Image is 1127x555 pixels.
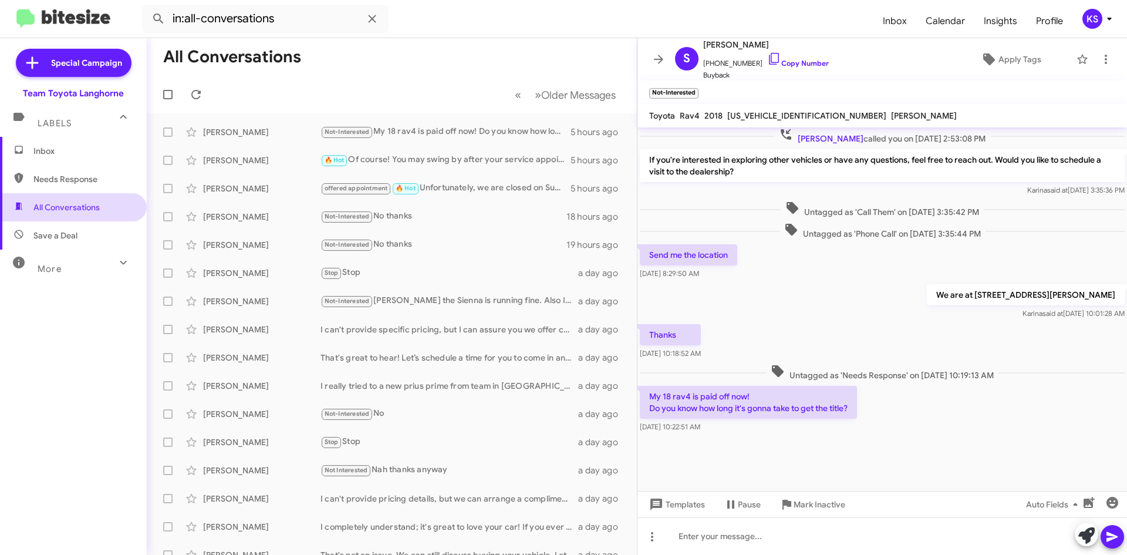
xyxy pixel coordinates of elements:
span: All Conversations [33,201,100,213]
span: Rav4 [680,110,700,121]
button: KS [1072,9,1114,29]
span: Inbox [33,145,133,157]
div: Of course! You may swing by after your service appointment. When you arrive, please head to the s... [320,153,571,167]
div: I really tried to a new prius prime from team in [GEOGRAPHIC_DATA]. But the add ons were over 2k$... [320,380,578,392]
div: I completely understand; it's great to love your car! If you ever change your mind or want to exp... [320,521,578,533]
span: Not-Interested [325,213,370,220]
span: Stop [325,438,339,446]
a: Special Campaign [16,49,131,77]
span: offered appointment [325,184,388,192]
small: Not-Interested [649,88,699,99]
div: [PERSON_NAME] [203,126,320,138]
div: [PERSON_NAME] [203,267,320,279]
div: No [320,407,578,421]
button: Pause [714,494,770,515]
div: [PERSON_NAME] [203,408,320,420]
span: [PERSON_NAME] [798,133,863,144]
div: a day ago [578,521,627,533]
div: a day ago [578,295,627,307]
h1: All Conversations [163,48,301,66]
p: Send me the location [640,244,737,265]
span: Mark Inactive [794,494,845,515]
div: a day ago [578,408,627,420]
div: [PERSON_NAME] [203,183,320,194]
span: Pause [738,494,761,515]
span: Not-Interested [325,410,370,418]
div: a day ago [578,436,627,448]
button: Apply Tags [950,49,1071,70]
div: 19 hours ago [566,239,627,251]
span: 🔥 Hot [396,184,416,192]
a: Insights [974,4,1027,38]
div: Team Toyota Langhorne [23,88,124,99]
span: Templates [647,494,705,515]
span: Buyback [703,69,829,81]
div: Unfortunately, we are closed on Sundays. [320,181,571,195]
div: [PERSON_NAME] [203,154,320,166]
span: called you on [DATE] 2:53:08 PM [774,127,990,144]
div: [PERSON_NAME] [203,239,320,251]
div: [PERSON_NAME] [203,211,320,223]
div: 18 hours ago [566,211,627,223]
span: Untagged as 'Needs Response' on [DATE] 10:19:13 AM [766,364,998,381]
p: Thanks [640,324,701,345]
div: a day ago [578,352,627,364]
span: S [683,49,690,68]
span: 🔥 Hot [325,156,345,164]
nav: Page navigation example [508,83,623,107]
p: If you're interested in exploring other vehicles or have any questions, feel free to reach out. W... [640,149,1125,182]
div: [PERSON_NAME] [203,352,320,364]
input: Search [142,5,389,33]
span: said at [1042,309,1063,318]
button: Mark Inactive [770,494,855,515]
span: Toyota [649,110,675,121]
div: Stop [320,266,578,280]
div: a day ago [578,380,627,392]
div: [PERSON_NAME] [203,295,320,307]
div: [PERSON_NAME] [203,380,320,392]
span: Not-Interested [325,297,370,305]
span: Not Interested [325,466,368,474]
div: KS [1082,9,1102,29]
div: [PERSON_NAME] the Sienna is running fine. Also I moved to [US_STATE] almost [DATE]. Thank you tho... [320,294,578,308]
span: Karina [DATE] 3:35:36 PM [1027,186,1125,194]
span: » [535,88,541,102]
span: Untagged as 'Phone Call' on [DATE] 3:35:44 PM [780,223,986,240]
div: [PERSON_NAME] [203,465,320,476]
span: Apply Tags [998,49,1041,70]
a: Calendar [916,4,974,38]
div: My 18 rav4 is paid off now! Do you know how long it's gonna take to get the title? [320,125,571,139]
div: Stop [320,435,578,449]
span: Special Campaign [51,57,122,69]
button: Auto Fields [1017,494,1092,515]
span: [DATE] 10:18:52 AM [640,349,701,358]
span: [PERSON_NAME] [703,38,829,52]
div: a day ago [578,324,627,335]
div: a day ago [578,267,627,279]
span: Profile [1027,4,1072,38]
span: Auto Fields [1026,494,1082,515]
a: Inbox [873,4,916,38]
span: Older Messages [541,89,616,102]
span: Karina [DATE] 10:01:28 AM [1023,309,1125,318]
div: That's great to hear! Let’s schedule a time for you to come in and get an offer. When are you ava... [320,352,578,364]
p: We are at [STREET_ADDRESS][PERSON_NAME] [927,284,1125,305]
a: Copy Number [767,59,829,68]
div: 5 hours ago [571,126,627,138]
span: Stop [325,269,339,277]
div: I can't provide pricing details, but we can arrange a complimentary appraisal for your Sienna. Wo... [320,493,578,504]
span: Needs Response [33,173,133,185]
span: Labels [38,118,72,129]
button: Previous [508,83,528,107]
div: [PERSON_NAME] [203,493,320,504]
span: [PERSON_NAME] [891,110,957,121]
div: I can't provide specific pricing, but I can assure you we offer competitive offers for quality ve... [320,324,578,335]
span: « [515,88,521,102]
div: 5 hours ago [571,183,627,194]
span: [US_VEHICLE_IDENTIFICATION_NUMBER] [727,110,886,121]
div: No thanks [320,210,566,223]
span: Not-Interested [325,128,370,136]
